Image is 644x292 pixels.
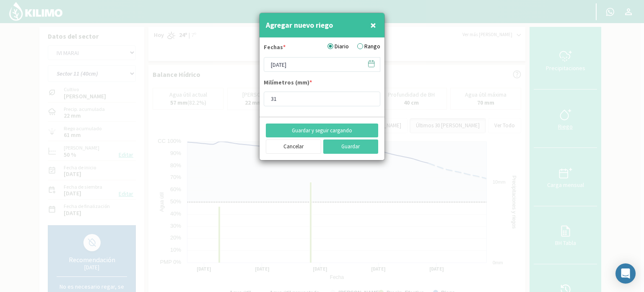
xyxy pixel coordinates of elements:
label: Fechas [264,43,286,54]
div: Open Intercom Messenger [615,263,636,284]
label: Diario [327,42,349,51]
h4: Agregar nuevo riego [266,19,333,31]
button: Guardar [323,139,379,154]
label: Milímetros (mm) [264,78,312,89]
span: × [370,18,376,32]
button: Guardar y seguir cargando [266,124,378,138]
label: Rango [357,42,380,51]
button: Cancelar [266,139,321,154]
button: Close [368,17,378,34]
